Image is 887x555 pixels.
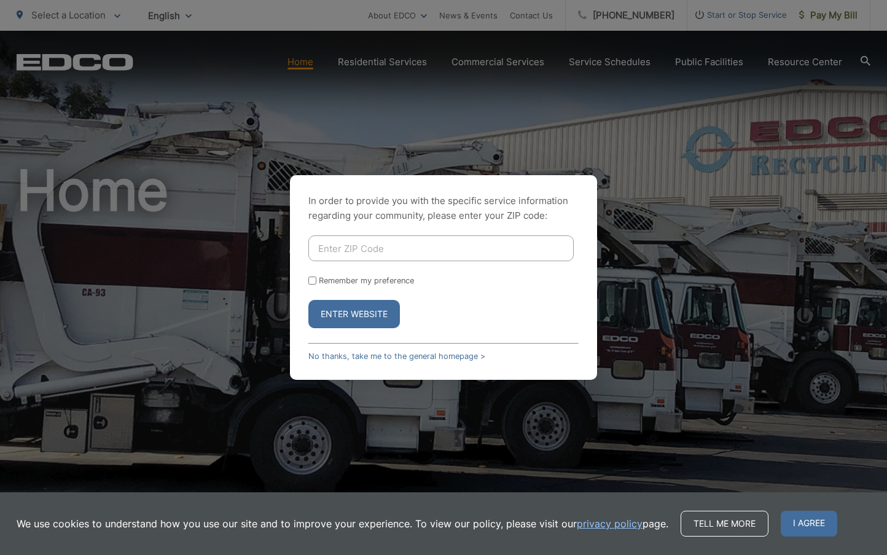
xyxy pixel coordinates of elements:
[17,516,668,531] p: We use cookies to understand how you use our site and to improve your experience. To view our pol...
[577,516,643,531] a: privacy policy
[308,235,574,261] input: Enter ZIP Code
[781,511,837,537] span: I agree
[308,352,485,361] a: No thanks, take me to the general homepage >
[308,194,579,223] p: In order to provide you with the specific service information regarding your community, please en...
[308,300,400,328] button: Enter Website
[681,511,768,537] a: Tell me more
[319,276,414,285] label: Remember my preference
